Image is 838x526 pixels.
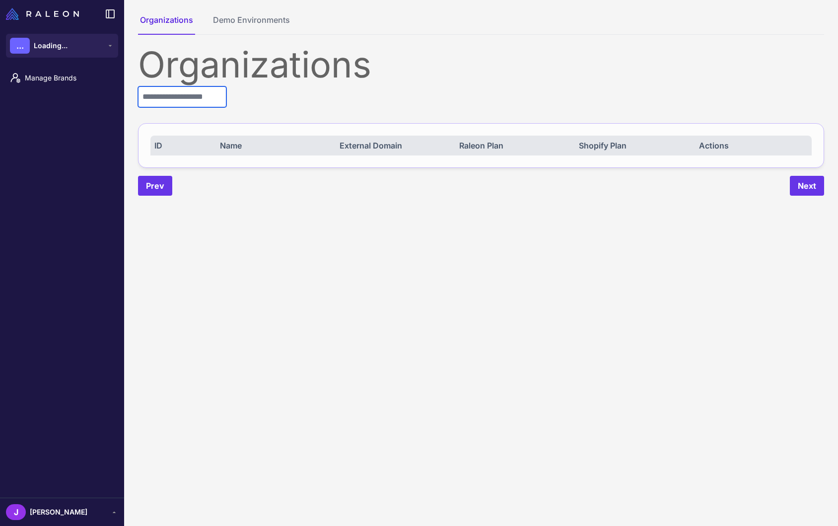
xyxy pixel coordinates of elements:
button: Organizations [138,14,195,35]
a: Manage Brands [4,68,120,88]
a: Raleon Logo [6,8,83,20]
button: ...Loading... [6,34,118,58]
button: Prev [138,176,172,196]
div: Name [220,140,329,151]
button: Demo Environments [211,14,292,35]
div: Raleon Plan [459,140,568,151]
div: ... [10,38,30,54]
span: Manage Brands [25,73,112,83]
div: Organizations [138,47,824,82]
span: Loading... [34,40,68,51]
img: Raleon Logo [6,8,79,20]
div: ID [154,140,209,151]
div: J [6,504,26,520]
div: Shopify Plan [579,140,688,151]
button: Next [790,176,824,196]
div: External Domain [340,140,448,151]
div: Actions [699,140,808,151]
span: [PERSON_NAME] [30,507,87,518]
